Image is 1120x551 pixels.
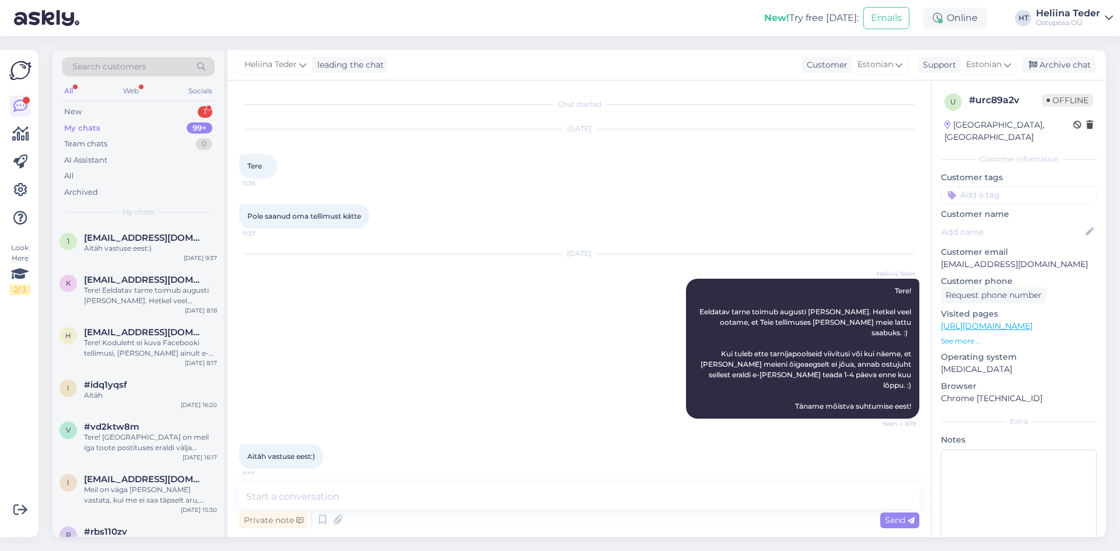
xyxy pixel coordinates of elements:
[66,426,71,434] span: v
[66,279,71,287] span: k
[84,432,217,453] div: Tere! [GEOGRAPHIC_DATA] on meil iga toote postituses eraldi välja toodud, palume seda jälgida. :)...
[941,154,1097,164] div: Customer information
[84,233,205,243] span: 17katlin@gmail.com
[66,531,71,539] span: r
[84,485,217,506] div: Meil on väga [PERSON_NAME] vastata, kui me ei saa täpselt aru, millisest tootest jutt. :( Hetkel ...
[1042,94,1093,107] span: Offline
[1036,9,1113,27] a: Heliina TederOstupesa OÜ
[9,285,30,295] div: 2 / 3
[243,469,286,478] span: 9:37
[184,254,217,262] div: [DATE] 9:37
[64,155,107,166] div: AI Assistant
[67,384,69,392] span: i
[313,59,384,71] div: leading the chat
[247,162,262,170] span: Tere
[247,212,361,220] span: Pole saanud oma tellimust kätte
[941,275,1097,287] p: Customer phone
[195,138,212,150] div: 0
[944,119,1073,143] div: [GEOGRAPHIC_DATA], [GEOGRAPHIC_DATA]
[872,269,916,278] span: Heliina Teder
[941,380,1097,392] p: Browser
[84,285,217,306] div: Tere! Eeldatav tarne toimub augusti [PERSON_NAME]. Hetkel veel ootame, et Teie tellimuses [PERSON...
[941,287,1046,303] div: Request phone number
[64,106,82,118] div: New
[9,59,32,82] img: Askly Logo
[923,8,987,29] div: Online
[9,243,30,295] div: Look Here
[802,59,848,71] div: Customer
[121,83,141,99] div: Web
[123,207,154,217] span: My chats
[857,58,893,71] span: Estonian
[764,12,789,23] b: New!
[243,179,286,188] span: 11:36
[941,336,1097,346] p: See more ...
[84,474,205,485] span: ingeborg894@gmail.com
[181,506,217,514] div: [DATE] 15:30
[950,97,956,106] span: u
[64,122,100,134] div: My chats
[941,208,1097,220] p: Customer name
[885,515,915,525] span: Send
[183,453,217,462] div: [DATE] 16:17
[64,138,107,150] div: Team chats
[863,7,909,29] button: Emails
[941,171,1097,184] p: Customer tags
[185,306,217,315] div: [DATE] 8:18
[84,243,217,254] div: Aitäh vastuse eest:)
[84,275,205,285] span: katri.1492@mail.ru
[941,351,1097,363] p: Operating system
[941,392,1097,405] p: Chrome [TECHNICAL_ID]
[239,513,308,528] div: Private note
[239,124,919,134] div: [DATE]
[941,363,1097,375] p: [MEDICAL_DATA]
[84,327,205,338] span: helilaev12@gmail.com
[942,226,1083,238] input: Add name
[872,419,916,428] span: Seen ✓ 8:19
[966,58,1002,71] span: Estonian
[247,452,315,461] span: Aitäh vastuse eest:)
[1015,10,1031,26] div: HT
[62,83,75,99] div: All
[181,401,217,409] div: [DATE] 16:20
[918,59,956,71] div: Support
[84,338,217,359] div: Tere! Koduleht ei kuva Facebooki tellimusi, [PERSON_NAME] ainult e-[PERSON_NAME] kaudu tehtud tel...
[941,246,1097,258] p: Customer email
[941,308,1097,320] p: Visited pages
[84,390,217,401] div: Aitäh
[1036,9,1100,18] div: Heliina Teder
[1036,18,1100,27] div: Ostupesa OÜ
[187,122,212,134] div: 99+
[72,61,146,73] span: Search customers
[65,331,71,340] span: h
[764,11,859,25] div: Try free [DATE]:
[941,416,1097,427] div: Extra
[67,478,69,487] span: i
[941,258,1097,271] p: [EMAIL_ADDRESS][DOMAIN_NAME]
[243,229,286,238] span: 11:37
[84,527,127,537] span: #rbs110zv
[185,359,217,367] div: [DATE] 8:17
[186,83,215,99] div: Socials
[244,58,297,71] span: Heliina Teder
[198,106,212,118] div: 1
[67,237,69,245] span: 1
[239,99,919,110] div: Chat started
[239,248,919,259] div: [DATE]
[941,186,1097,203] input: Add a tag
[941,321,1032,331] a: [URL][DOMAIN_NAME]
[941,434,1097,446] p: Notes
[84,422,139,432] span: #vd2ktw8m
[84,380,127,390] span: #idq1yqsf
[969,93,1042,107] div: # urc89a2v
[64,187,98,198] div: Archived
[64,170,74,182] div: All
[1022,57,1095,73] div: Archive chat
